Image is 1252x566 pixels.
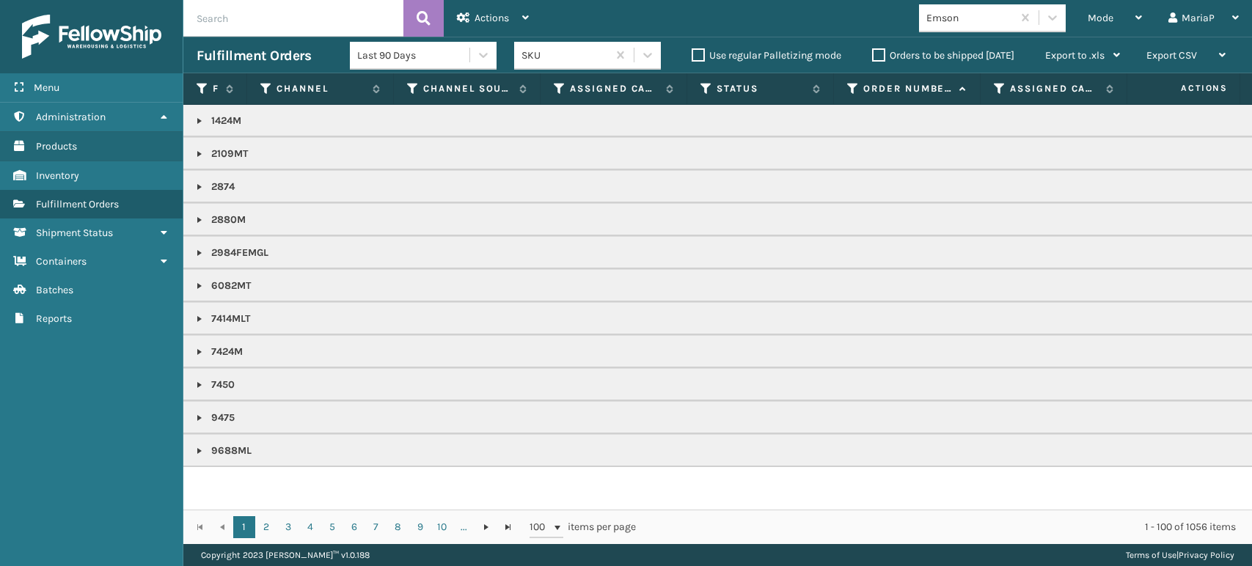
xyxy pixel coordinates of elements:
[343,516,365,538] a: 6
[197,47,311,65] h3: Fulfillment Orders
[357,48,471,63] div: Last 90 Days
[1146,49,1197,62] span: Export CSV
[36,227,113,239] span: Shipment Status
[1126,544,1234,566] div: |
[1045,49,1105,62] span: Export to .xls
[863,82,952,95] label: Order Number
[453,516,475,538] a: ...
[530,516,637,538] span: items per page
[36,284,73,296] span: Batches
[387,516,409,538] a: 8
[36,198,119,210] span: Fulfillment Orders
[692,49,841,62] label: Use regular Palletizing mode
[926,10,1014,26] div: Emson
[36,111,106,123] span: Administration
[872,49,1014,62] label: Orders to be shipped [DATE]
[36,312,72,325] span: Reports
[717,82,805,95] label: Status
[365,516,387,538] a: 7
[233,516,255,538] a: 1
[475,516,497,538] a: Go to the next page
[255,516,277,538] a: 2
[431,516,453,538] a: 10
[1135,76,1237,100] span: Actions
[570,82,659,95] label: Assigned Carrier Service
[409,516,431,538] a: 9
[502,521,514,533] span: Go to the last page
[36,255,87,268] span: Containers
[423,82,512,95] label: Channel Source
[1126,550,1176,560] a: Terms of Use
[213,82,219,95] label: Fulfillment Order Id
[277,82,365,95] label: Channel
[530,520,552,534] span: 100
[34,81,59,94] span: Menu
[480,521,492,533] span: Go to the next page
[22,15,161,59] img: logo
[656,520,1236,534] div: 1 - 100 of 1056 items
[321,516,343,538] a: 5
[36,140,77,152] span: Products
[497,516,519,538] a: Go to the last page
[1179,550,1234,560] a: Privacy Policy
[299,516,321,538] a: 4
[475,12,509,24] span: Actions
[1010,82,1099,95] label: Assigned Carrier
[201,544,370,566] p: Copyright 2023 [PERSON_NAME]™ v 1.0.188
[277,516,299,538] a: 3
[36,169,79,182] span: Inventory
[1088,12,1113,24] span: Mode
[521,48,609,63] div: SKU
